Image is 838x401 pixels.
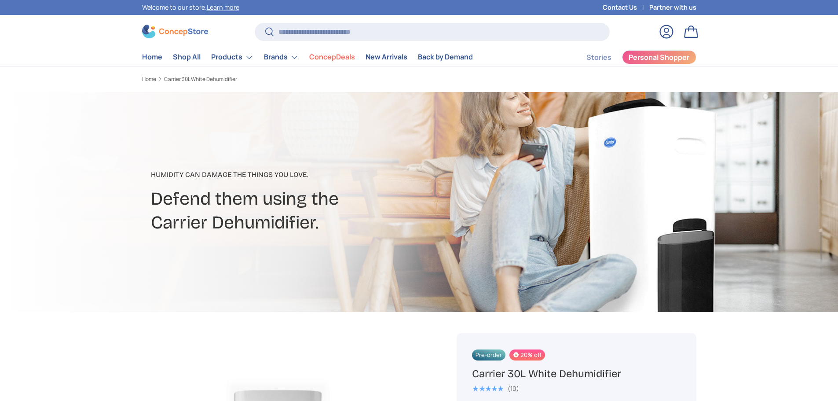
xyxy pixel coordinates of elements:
[142,77,156,82] a: Home
[207,3,239,11] a: Learn more
[565,48,696,66] nav: Secondary
[151,169,489,180] p: Humidity can damage the things you love.
[472,384,503,393] span: ★★★★★
[418,48,473,66] a: Back by Demand
[472,383,519,393] a: 5.0 out of 5.0 stars (10)
[142,3,239,12] p: Welcome to our store.
[206,48,259,66] summary: Products
[649,3,696,12] a: Partner with us
[211,48,253,66] a: Products
[309,48,355,66] a: ConcepDeals
[629,54,689,61] span: Personal Shopper
[472,385,503,393] div: 5.0 out of 5.0 stars
[472,367,681,381] h1: Carrier 30L White Dehumidifier
[472,349,505,361] span: Pre-order
[142,25,208,38] img: ConcepStore
[142,48,162,66] a: Home
[151,187,489,235] h2: Defend them using the Carrier Dehumidifier.
[586,49,611,66] a: Stories
[508,385,519,392] div: (10)
[259,48,304,66] summary: Brands
[142,75,436,83] nav: Breadcrumbs
[142,48,473,66] nav: Primary
[603,3,649,12] a: Contact Us
[366,48,407,66] a: New Arrivals
[622,50,696,64] a: Personal Shopper
[264,48,299,66] a: Brands
[173,48,201,66] a: Shop All
[164,77,237,82] a: Carrier 30L White Dehumidifier
[509,349,545,361] span: 20% off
